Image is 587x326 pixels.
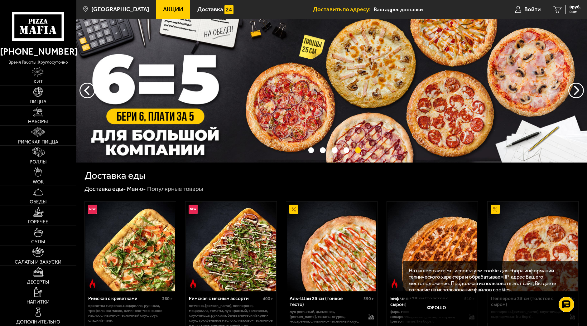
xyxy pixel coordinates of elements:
span: Напитки [26,299,50,304]
button: точки переключения [320,147,326,153]
div: Аль-Шам 25 см (тонкое тесто) [290,296,362,308]
p: На нашем сайте мы используем cookie для сбора информации технического характера и обрабатываем IP... [409,267,569,293]
h1: Доставка еды [84,171,146,180]
span: Пицца [30,99,46,104]
img: Новинка [189,205,198,214]
a: Доставка еды- [84,185,126,192]
span: Роллы [30,159,47,164]
button: следующий [79,83,95,98]
div: Римская с мясным ассорти [189,296,261,302]
img: Пепперони 25 см (толстое с сыром) [488,202,578,291]
button: точки переключения [355,147,361,153]
span: Хит [33,79,43,84]
span: Акции [163,7,183,12]
div: Популярные товары [147,185,203,193]
span: Римская пицца [18,139,58,144]
span: 390 г [363,296,374,301]
a: НовинкаОстрое блюдоРимская с креветками [85,202,176,291]
span: Доставить по адресу: [313,7,374,12]
span: Десерты [27,280,49,285]
a: АкционныйАль-Шам 25 см (тонкое тесто) [286,202,377,291]
span: 0 руб. [570,5,581,9]
p: креветка тигровая, моцарелла, руккола, трюфельное масло, оливково-чесночное масло, сливочно-чесно... [88,303,172,323]
input: Ваш адрес доставки [374,4,491,15]
span: Войти [524,7,541,12]
img: Острое блюдо [189,279,198,288]
span: Обеды [30,199,47,204]
img: Острое блюдо [390,279,399,288]
span: Наборы [28,119,48,124]
button: предыдущий [568,83,584,98]
img: Акционный [491,205,500,214]
span: Доставка [197,7,223,12]
button: Хорошо [409,299,464,317]
span: [GEOGRAPHIC_DATA] [91,7,149,12]
button: точки переключения [308,147,314,153]
button: точки переключения [344,147,349,153]
span: WOK [33,179,44,184]
p: фарш говяжий, паприка, соус-пицца, моцарелла, [PERSON_NAME]-кочудян, [PERSON_NAME] (на борт). [390,309,463,324]
span: 360 г [162,296,172,301]
a: НовинкаОстрое блюдоРимская с мясным ассорти [185,202,277,291]
span: Салаты и закуски [15,260,61,265]
span: Супы [31,239,45,244]
a: Острое блюдоБиф чили 25 см (толстое с сыром) [387,202,478,291]
a: АкционныйПепперони 25 см (толстое с сыром) [488,202,579,291]
button: точки переключения [332,147,338,153]
img: Аль-Шам 25 см (тонкое тесто) [287,202,376,291]
a: Меню- [127,185,146,192]
img: Римская с креветками [85,202,175,291]
img: Новинка [88,205,97,214]
span: Дополнительно [16,319,60,324]
div: Биф чили 25 см (толстое с сыром) [390,296,463,308]
img: Биф чили 25 см (толстое с сыром) [387,202,477,291]
img: Острое блюдо [88,279,97,288]
span: 0 шт. [570,10,581,14]
img: Акционный [289,205,298,214]
img: Римская с мясным ассорти [186,202,276,291]
span: Горячее [28,219,48,224]
img: 15daf4d41897b9f0e9f617042186c801.svg [224,5,233,14]
div: Римская с креветками [88,296,161,302]
span: 400 г [263,296,273,301]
